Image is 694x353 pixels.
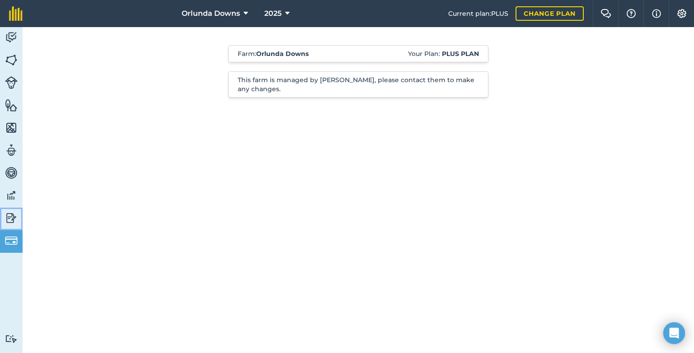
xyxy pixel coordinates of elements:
[600,9,611,18] img: Two speech bubbles overlapping with the left bubble in the forefront
[238,75,479,93] p: This farm is managed by [PERSON_NAME], please contact them to make any changes.
[5,234,18,247] img: svg+xml;base64,PD94bWwgdmVyc2lvbj0iMS4wIiBlbmNvZGluZz0idXRmLTgiPz4KPCEtLSBHZW5lcmF0b3I6IEFkb2JlIE...
[408,49,479,58] span: Your Plan:
[5,98,18,112] img: svg+xml;base64,PHN2ZyB4bWxucz0iaHR0cDovL3d3dy53My5vcmcvMjAwMC9zdmciIHdpZHRoPSI1NiIgaGVpZ2h0PSI2MC...
[5,334,18,343] img: svg+xml;base64,PD94bWwgdmVyc2lvbj0iMS4wIiBlbmNvZGluZz0idXRmLTgiPz4KPCEtLSBHZW5lcmF0b3I6IEFkb2JlIE...
[9,6,23,21] img: fieldmargin Logo
[5,31,18,44] img: svg+xml;base64,PD94bWwgdmVyc2lvbj0iMS4wIiBlbmNvZGluZz0idXRmLTgiPz4KPCEtLSBHZW5lcmF0b3I6IEFkb2JlIE...
[5,121,18,135] img: svg+xml;base64,PHN2ZyB4bWxucz0iaHR0cDovL3d3dy53My5vcmcvMjAwMC9zdmciIHdpZHRoPSI1NiIgaGVpZ2h0PSI2MC...
[182,8,240,19] span: Orlunda Downs
[5,211,18,225] img: svg+xml;base64,PD94bWwgdmVyc2lvbj0iMS4wIiBlbmNvZGluZz0idXRmLTgiPz4KPCEtLSBHZW5lcmF0b3I6IEFkb2JlIE...
[5,144,18,157] img: svg+xml;base64,PD94bWwgdmVyc2lvbj0iMS4wIiBlbmNvZGluZz0idXRmLTgiPz4KPCEtLSBHZW5lcmF0b3I6IEFkb2JlIE...
[448,9,508,19] span: Current plan : PLUS
[5,189,18,202] img: svg+xml;base64,PD94bWwgdmVyc2lvbj0iMS4wIiBlbmNvZGluZz0idXRmLTgiPz4KPCEtLSBHZW5lcmF0b3I6IEFkb2JlIE...
[5,53,18,67] img: svg+xml;base64,PHN2ZyB4bWxucz0iaHR0cDovL3d3dy53My5vcmcvMjAwMC9zdmciIHdpZHRoPSI1NiIgaGVpZ2h0PSI2MC...
[652,8,661,19] img: svg+xml;base64,PHN2ZyB4bWxucz0iaHR0cDovL3d3dy53My5vcmcvMjAwMC9zdmciIHdpZHRoPSIxNyIgaGVpZ2h0PSIxNy...
[256,50,309,58] strong: Orlunda Downs
[442,50,479,58] strong: Plus plan
[5,76,18,89] img: svg+xml;base64,PD94bWwgdmVyc2lvbj0iMS4wIiBlbmNvZGluZz0idXRmLTgiPz4KPCEtLSBHZW5lcmF0b3I6IEFkb2JlIE...
[264,8,281,19] span: 2025
[626,9,637,18] img: A question mark icon
[5,166,18,180] img: svg+xml;base64,PD94bWwgdmVyc2lvbj0iMS4wIiBlbmNvZGluZz0idXRmLTgiPz4KPCEtLSBHZW5lcmF0b3I6IEFkb2JlIE...
[516,6,584,21] a: Change plan
[238,49,309,58] span: Farm :
[663,322,685,344] div: Open Intercom Messenger
[676,9,687,18] img: A cog icon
